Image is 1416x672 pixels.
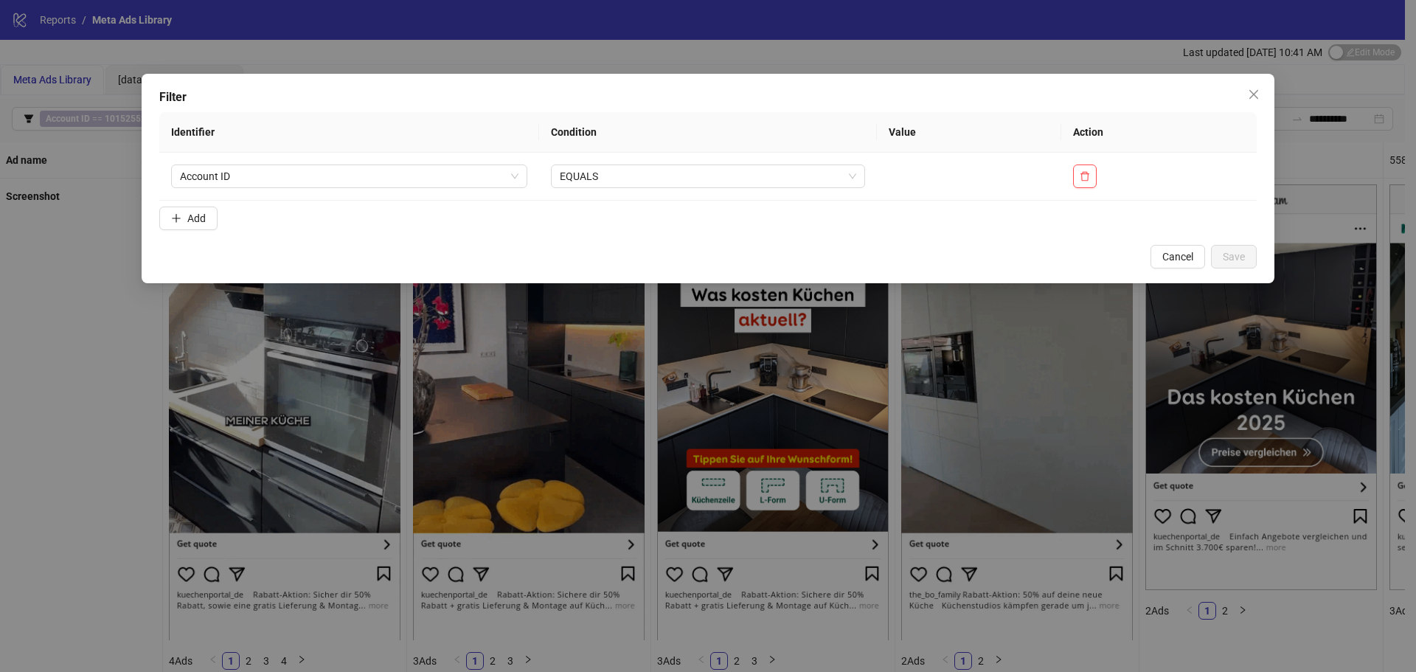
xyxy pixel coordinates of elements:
[180,165,518,187] span: Account ID
[539,112,876,153] th: Condition
[159,112,539,153] th: Identifier
[159,207,218,230] button: Add
[1061,112,1257,153] th: Action
[560,165,855,187] span: EQUALS
[171,213,181,224] span: plus
[1211,245,1257,269] button: Save
[1242,83,1266,106] button: Close
[159,89,1257,106] div: Filter
[1248,89,1260,100] span: close
[1150,245,1205,269] button: Cancel
[1080,171,1090,181] span: delete
[877,112,1061,153] th: Value
[187,212,206,224] span: Add
[1162,251,1193,263] span: Cancel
